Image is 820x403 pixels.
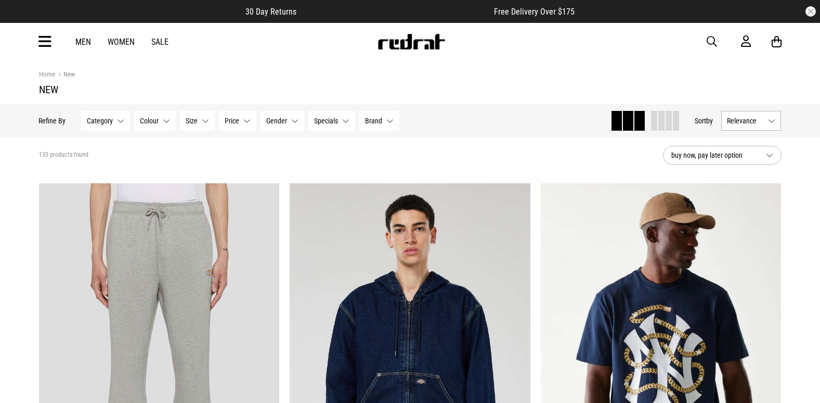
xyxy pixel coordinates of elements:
button: Gender [261,111,305,131]
a: Home [39,70,55,78]
a: Women [108,37,135,47]
button: Specials [309,111,356,131]
span: Specials [315,117,339,125]
span: Relevance [727,117,764,125]
span: Price [225,117,240,125]
span: buy now, pay later option [671,149,758,161]
button: Brand [360,111,400,131]
button: Size [180,111,215,131]
a: Men [75,37,91,47]
span: Size [186,117,198,125]
button: Category [82,111,131,131]
button: buy now, pay later option [663,146,782,165]
button: Relevance [722,111,782,131]
span: 30 Day Returns [245,7,296,17]
img: Redrat logo [377,34,446,49]
span: 135 products found [39,151,88,159]
span: Colour [140,117,159,125]
iframe: Customer reviews powered by Trustpilot [317,6,473,17]
button: Price [219,111,257,131]
span: by [707,117,713,125]
span: Free Delivery Over $175 [494,7,575,17]
span: Gender [267,117,288,125]
span: Brand [366,117,383,125]
button: Colour [135,111,176,131]
a: New [55,70,75,80]
button: Sortby [695,115,713,127]
p: Refine By [39,117,66,125]
a: Sale [151,37,168,47]
span: Category [87,117,113,125]
h1: New [39,83,782,96]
